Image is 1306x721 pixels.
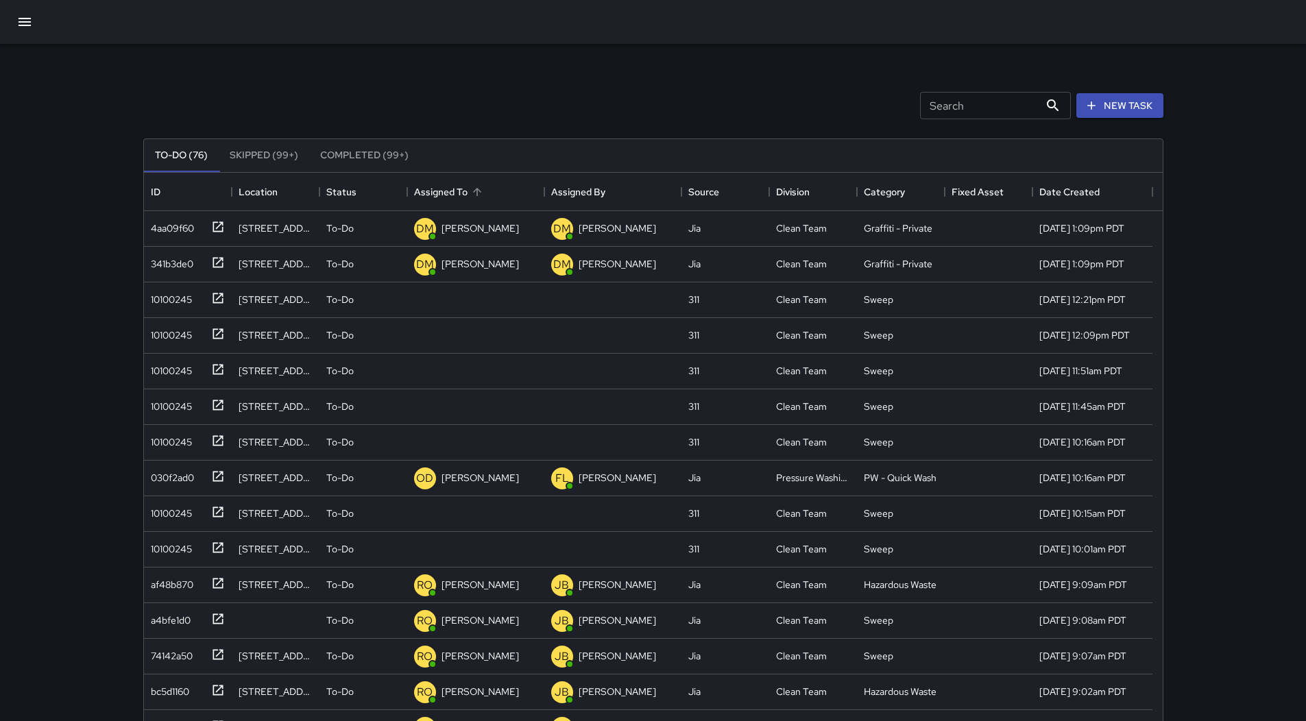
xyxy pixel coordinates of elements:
[776,293,827,306] div: Clean Team
[326,471,354,485] p: To-Do
[776,542,827,556] div: Clean Team
[309,139,420,172] button: Completed (99+)
[553,221,571,237] p: DM
[145,216,194,235] div: 4aa09f60
[579,649,656,663] p: [PERSON_NAME]
[688,506,699,520] div: 311
[1039,685,1126,698] div: 8/18/2025, 9:02am PDT
[145,501,192,520] div: 10100245
[688,471,701,485] div: Jia
[442,613,519,627] p: [PERSON_NAME]
[1039,649,1126,663] div: 8/18/2025, 9:07am PDT
[468,182,487,201] button: Sort
[776,364,827,378] div: Clean Team
[326,221,354,235] p: To-Do
[326,578,354,591] p: To-Do
[776,471,850,485] div: Pressure Washing
[326,173,356,211] div: Status
[239,257,313,271] div: 25 Van Ness Avenue
[145,287,192,306] div: 10100245
[239,578,313,591] div: 69 Polk Street
[776,578,827,591] div: Clean Team
[864,685,936,698] div: Hazardous Waste
[145,394,192,413] div: 10100245
[579,257,656,271] p: [PERSON_NAME]
[442,257,519,271] p: [PERSON_NAME]
[688,685,701,698] div: Jia
[145,608,191,627] div: a4bfe1d0
[769,173,857,211] div: Division
[145,465,194,485] div: 030f2ad0
[326,257,354,271] p: To-Do
[776,328,827,342] div: Clean Team
[442,221,519,235] p: [PERSON_NAME]
[1039,364,1122,378] div: 8/18/2025, 11:51am PDT
[326,649,354,663] p: To-Do
[414,173,468,211] div: Assigned To
[239,400,313,413] div: 363 Grove Street
[864,221,932,235] div: Graffiti - Private
[579,685,656,698] p: [PERSON_NAME]
[864,506,893,520] div: Sweep
[417,613,433,629] p: RO
[442,578,519,591] p: [PERSON_NAME]
[151,173,160,211] div: ID
[551,173,605,211] div: Assigned By
[326,293,354,306] p: To-Do
[945,173,1032,211] div: Fixed Asset
[239,221,313,235] div: 25 Van Ness Avenue
[417,648,433,665] p: RO
[1039,435,1126,449] div: 8/18/2025, 10:16am PDT
[555,613,569,629] p: JB
[326,542,354,556] p: To-Do
[1039,173,1100,211] div: Date Created
[864,293,893,306] div: Sweep
[579,578,656,591] p: [PERSON_NAME]
[688,221,701,235] div: Jia
[864,578,936,591] div: Hazardous Waste
[239,506,313,520] div: 1500 Market Street
[145,537,192,556] div: 10100245
[688,578,701,591] div: Jia
[239,435,313,449] div: 60 Hickory Street
[1039,328,1130,342] div: 8/18/2025, 12:09pm PDT
[144,173,232,211] div: ID
[1039,293,1126,306] div: 8/18/2025, 12:21pm PDT
[555,577,569,594] p: JB
[1076,93,1163,119] button: New Task
[688,173,719,211] div: Source
[544,173,681,211] div: Assigned By
[776,685,827,698] div: Clean Team
[326,613,354,627] p: To-Do
[688,257,701,271] div: Jia
[688,364,699,378] div: 311
[864,542,893,556] div: Sweep
[776,613,827,627] div: Clean Team
[1039,506,1126,520] div: 8/18/2025, 10:15am PDT
[326,364,354,378] p: To-Do
[1039,257,1124,271] div: 8/18/2025, 1:09pm PDT
[239,471,313,485] div: 1658 Market Street
[864,435,893,449] div: Sweep
[776,506,827,520] div: Clean Team
[864,364,893,378] div: Sweep
[416,470,433,487] p: OD
[326,685,354,698] p: To-Do
[1032,173,1152,211] div: Date Created
[442,649,519,663] p: [PERSON_NAME]
[145,252,193,271] div: 341b3de0
[688,435,699,449] div: 311
[407,173,544,211] div: Assigned To
[1039,471,1126,485] div: 8/18/2025, 10:16am PDT
[145,644,193,663] div: 74142a50
[239,293,313,306] div: 1586 Market Street
[326,328,354,342] p: To-Do
[776,649,827,663] div: Clean Team
[688,542,699,556] div: 311
[688,649,701,663] div: Jia
[1039,221,1124,235] div: 8/18/2025, 1:09pm PDT
[555,684,569,700] p: JB
[776,435,827,449] div: Clean Team
[864,257,932,271] div: Graffiti - Private
[239,649,313,663] div: 1390 Market Street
